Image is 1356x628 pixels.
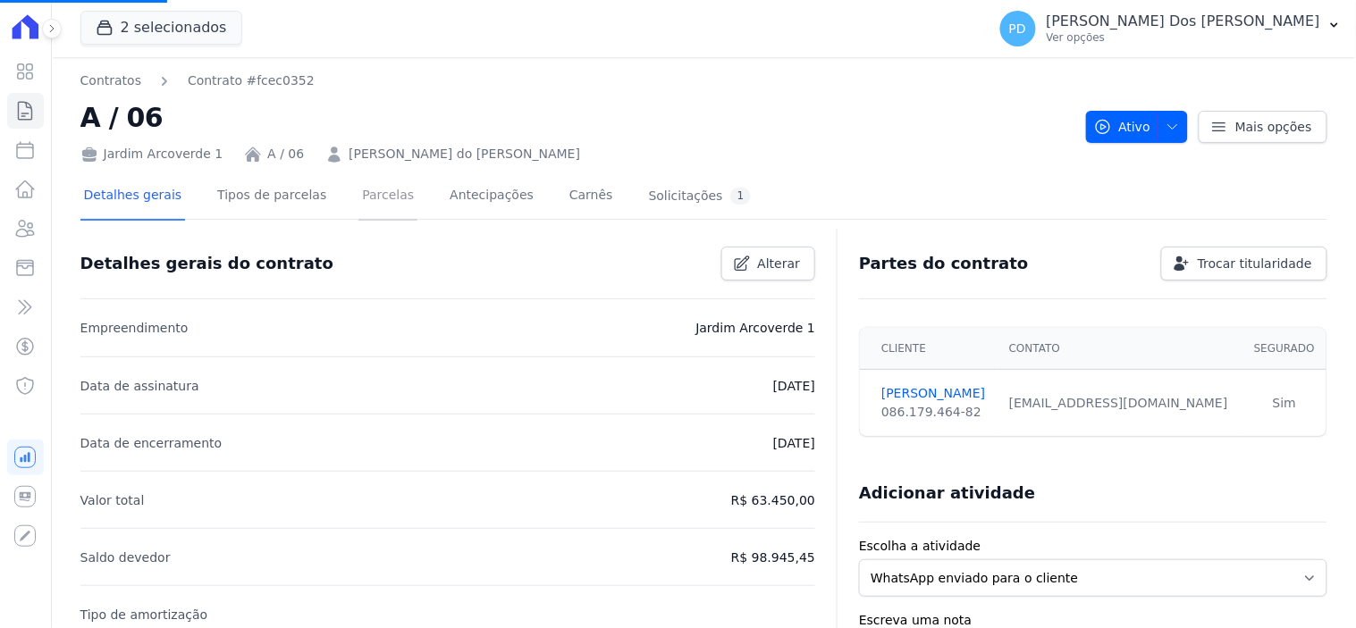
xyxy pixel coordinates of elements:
[1161,247,1327,281] a: Trocar titularidade
[986,4,1356,54] button: PD [PERSON_NAME] Dos [PERSON_NAME] Ver opções
[358,173,417,221] a: Parcelas
[80,71,1072,90] nav: Breadcrumb
[214,173,330,221] a: Tipos de parcelas
[1094,111,1151,143] span: Ativo
[349,145,580,163] a: [PERSON_NAME] do [PERSON_NAME]
[731,547,815,568] p: R$ 98.945,45
[267,145,304,163] a: A / 06
[859,253,1029,274] h3: Partes do contrato
[566,173,617,221] a: Carnês
[773,375,815,397] p: [DATE]
[80,145,223,163] div: Jardim Arcoverde 1
[649,188,752,205] div: Solicitações
[1009,394,1232,413] div: [EMAIL_ADDRESS][DOMAIN_NAME]
[859,537,1327,556] label: Escolha a atividade
[80,253,333,274] h3: Detalhes gerais do contrato
[721,247,816,281] a: Alterar
[1047,30,1320,45] p: Ver opções
[758,255,801,272] span: Alterar
[860,328,998,370] th: Cliente
[80,547,171,568] p: Saldo devedor
[80,604,208,625] p: Tipo de amortização
[80,173,186,221] a: Detalhes gerais
[696,317,816,339] p: Jardim Arcoverde 1
[1199,111,1327,143] a: Mais opções
[80,432,223,454] p: Data de encerramento
[188,71,315,90] a: Contrato #fcec0352
[881,384,988,403] a: [PERSON_NAME]
[80,11,242,45] button: 2 selecionados
[1242,328,1327,370] th: Segurado
[1235,118,1312,136] span: Mais opções
[80,71,315,90] nav: Breadcrumb
[1198,255,1312,272] span: Trocar titularidade
[998,328,1242,370] th: Contato
[80,97,1072,138] h2: A / 06
[730,188,752,205] div: 1
[80,375,199,397] p: Data de assinatura
[446,173,537,221] a: Antecipações
[731,490,815,511] p: R$ 63.450,00
[1047,13,1320,30] p: [PERSON_NAME] Dos [PERSON_NAME]
[80,317,189,339] p: Empreendimento
[881,403,988,422] div: 086.179.464-82
[645,173,755,221] a: Solicitações1
[773,432,815,454] p: [DATE]
[1009,22,1026,35] span: PD
[80,490,145,511] p: Valor total
[1086,111,1189,143] button: Ativo
[859,482,1035,504] h3: Adicionar atividade
[80,71,141,90] a: Contratos
[1242,370,1327,437] td: Sim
